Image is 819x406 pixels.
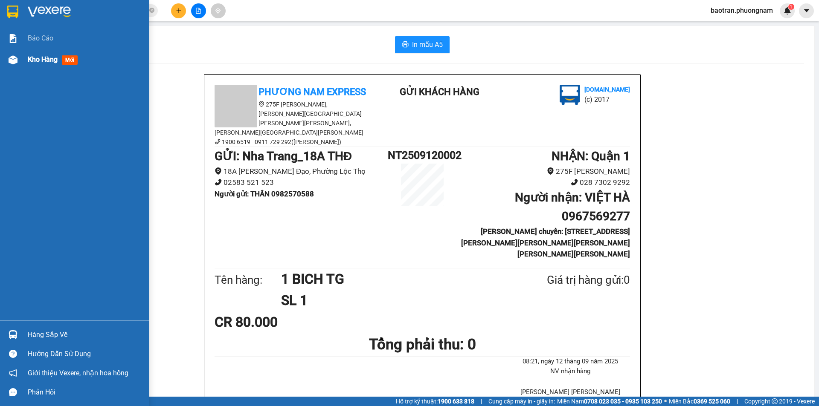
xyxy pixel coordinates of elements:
[7,6,18,18] img: logo-vxr
[737,397,738,406] span: |
[9,369,17,377] span: notification
[281,290,505,311] h1: SL 1
[481,397,482,406] span: |
[788,4,794,10] sup: 1
[215,100,368,137] li: 275F [PERSON_NAME], [PERSON_NAME][GEOGRAPHIC_DATA][PERSON_NAME][PERSON_NAME], [PERSON_NAME][GEOGR...
[799,3,814,18] button: caret-down
[215,311,351,333] div: CR 80.000
[9,388,17,396] span: message
[28,368,128,378] span: Giới thiệu Vexere, nhận hoa hồng
[547,167,554,175] span: environment
[560,85,580,105] img: logo.jpg
[176,8,182,14] span: plus
[457,177,630,188] li: 028 7302 9292
[571,179,578,186] span: phone
[803,7,810,14] span: caret-down
[9,34,17,43] img: solution-icon
[215,177,388,188] li: 02583 521 523
[72,40,117,51] li: (c) 2017
[515,190,630,223] b: Người nhận : VIỆT HÀ 0967569277
[28,55,58,63] span: Kho hàng
[511,357,630,367] li: 08:21, ngày 12 tháng 09 năm 2025
[211,3,226,18] button: aim
[511,387,630,397] li: [PERSON_NAME] [PERSON_NAME]
[215,137,368,147] li: 1900 6519 - 0911 729 292([PERSON_NAME])
[215,179,222,186] span: phone
[402,41,409,49] span: printer
[11,55,47,110] b: Phương Nam Express
[772,398,778,404] span: copyright
[28,33,53,43] span: Báo cáo
[191,3,206,18] button: file-add
[195,8,201,14] span: file-add
[149,8,154,13] span: close-circle
[457,166,630,177] li: 275F [PERSON_NAME]
[72,32,117,39] b: [DOMAIN_NAME]
[784,7,791,14] img: icon-new-feature
[396,397,474,406] span: Hỗ trợ kỹ thuật:
[9,330,17,339] img: warehouse-icon
[704,5,780,16] span: baotran.phuongnam
[9,350,17,358] span: question-circle
[461,227,630,258] b: [PERSON_NAME] chuyển: [STREET_ADDRESS][PERSON_NAME][PERSON_NAME][PERSON_NAME][PERSON_NAME][PERSON...
[28,386,143,399] div: Phản hồi
[28,328,143,341] div: Hàng sắp về
[62,55,78,65] span: mới
[412,39,443,50] span: In mẫu A5
[52,12,84,52] b: Gửi khách hàng
[790,4,793,10] span: 1
[215,166,388,177] li: 18A [PERSON_NAME] Đạo, Phường Lộc Thọ
[438,398,474,405] strong: 1900 633 818
[505,271,630,289] div: Giá trị hàng gửi: 0
[694,398,730,405] strong: 0369 525 060
[215,149,352,163] b: GỬI : Nha Trang_18A THĐ
[557,397,662,406] span: Miền Nam
[669,397,730,406] span: Miền Bắc
[395,36,450,53] button: printerIn mẫu A5
[215,138,221,144] span: phone
[258,86,366,97] b: Phương Nam Express
[584,86,630,93] b: [DOMAIN_NAME]
[488,397,555,406] span: Cung cấp máy in - giấy in:
[511,366,630,377] li: NV nhận hàng
[400,86,479,97] b: Gửi khách hàng
[584,398,662,405] strong: 0708 023 035 - 0935 103 250
[215,8,221,14] span: aim
[584,94,630,105] li: (c) 2017
[28,348,143,360] div: Hướng dẫn sử dụng
[93,11,113,31] img: logo.jpg
[664,400,667,403] span: ⚪️
[281,268,505,290] h1: 1 BICH TG
[9,55,17,64] img: warehouse-icon
[171,3,186,18] button: plus
[215,271,281,289] div: Tên hàng:
[215,190,314,198] b: Người gửi : THÂN 0982570588
[215,333,630,356] h1: Tổng phải thu: 0
[149,7,154,15] span: close-circle
[258,101,264,107] span: environment
[215,167,222,175] span: environment
[388,147,457,164] h1: NT2509120002
[552,149,630,163] b: NHẬN : Quận 1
